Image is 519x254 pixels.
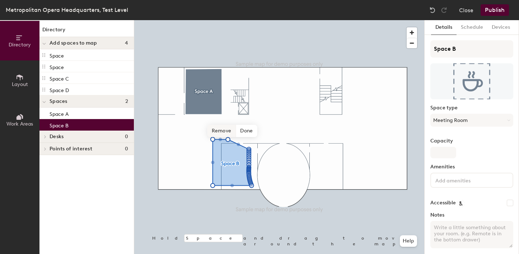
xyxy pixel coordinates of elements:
[50,99,67,104] span: Spaces
[430,63,513,99] img: The space named Space B
[12,81,28,87] span: Layout
[50,40,97,46] span: Add spaces to map
[50,134,64,140] span: Desks
[6,5,128,14] div: Metropolitan Opera Headquarters, Test Level
[39,26,134,37] h1: Directory
[50,62,64,71] p: Space
[50,74,69,82] p: Space C
[430,105,513,111] label: Space type
[207,125,236,137] span: Remove
[125,146,128,152] span: 0
[459,4,473,16] button: Close
[457,20,487,35] button: Schedule
[481,4,509,16] button: Publish
[434,176,499,184] input: Add amenities
[9,42,31,48] span: Directory
[430,212,513,218] label: Notes
[236,125,257,137] span: Done
[400,235,417,247] button: Help
[125,99,128,104] span: 2
[50,51,64,59] p: Space
[50,109,69,117] p: Space A
[431,20,457,35] button: Details
[50,85,69,94] p: Space D
[50,146,92,152] span: Points of interest
[6,121,33,127] span: Work Areas
[430,138,513,144] label: Capacity
[440,6,448,14] img: Redo
[125,134,128,140] span: 0
[429,6,436,14] img: Undo
[430,164,513,170] label: Amenities
[430,114,513,127] button: Meeting Room
[125,40,128,46] span: 4
[430,200,456,206] label: Accessible
[487,20,514,35] button: Devices
[50,121,69,129] p: Space B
